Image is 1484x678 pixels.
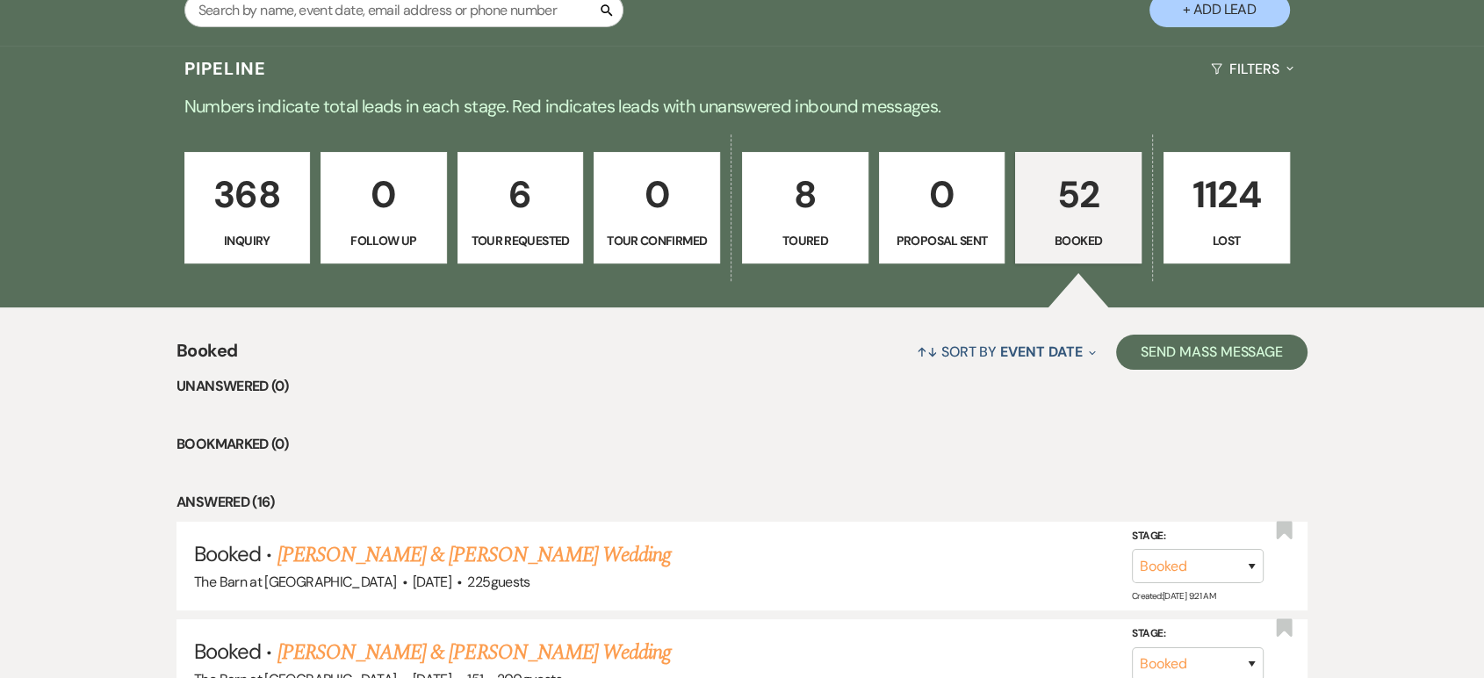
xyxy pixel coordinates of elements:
[469,165,573,224] p: 6
[1204,46,1300,92] button: Filters
[176,337,237,375] span: Booked
[890,165,994,224] p: 0
[413,573,451,591] span: [DATE]
[605,231,709,250] p: Tour Confirmed
[332,231,436,250] p: Follow Up
[277,539,671,571] a: [PERSON_NAME] & [PERSON_NAME] Wedding
[194,573,396,591] span: The Barn at [GEOGRAPHIC_DATA]
[753,231,857,250] p: Toured
[332,165,436,224] p: 0
[467,573,529,591] span: 225 guests
[176,491,1308,514] li: Answered (16)
[184,56,267,81] h3: Pipeline
[1015,152,1142,264] a: 52Booked
[194,540,261,567] span: Booked
[277,637,671,668] a: [PERSON_NAME] & [PERSON_NAME] Wedding
[879,152,1005,264] a: 0Proposal Sent
[110,92,1374,120] p: Numbers indicate total leads in each stage. Red indicates leads with unanswered inbound messages.
[753,165,857,224] p: 8
[890,231,994,250] p: Proposal Sent
[1027,165,1130,224] p: 52
[910,328,1103,375] button: Sort By Event Date
[194,638,261,665] span: Booked
[196,165,299,224] p: 368
[457,152,584,264] a: 6Tour Requested
[1027,231,1130,250] p: Booked
[742,152,868,264] a: 8Toured
[1116,335,1308,370] button: Send Mass Message
[1000,343,1082,361] span: Event Date
[184,152,311,264] a: 368Inquiry
[1163,152,1290,264] a: 1124Lost
[1132,624,1264,644] label: Stage:
[176,375,1308,398] li: Unanswered (0)
[1175,165,1279,224] p: 1124
[196,231,299,250] p: Inquiry
[321,152,447,264] a: 0Follow Up
[605,165,709,224] p: 0
[469,231,573,250] p: Tour Requested
[176,433,1308,456] li: Bookmarked (0)
[1132,527,1264,546] label: Stage:
[1175,231,1279,250] p: Lost
[594,152,720,264] a: 0Tour Confirmed
[1132,590,1215,602] span: Created: [DATE] 9:21 AM
[917,343,938,361] span: ↑↓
